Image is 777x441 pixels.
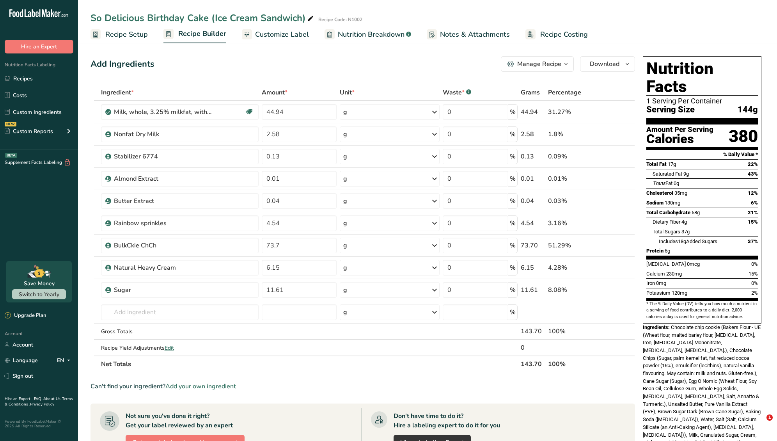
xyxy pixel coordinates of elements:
[748,219,758,225] span: 15%
[101,327,259,336] div: Gross Totals
[646,133,713,145] div: Calories
[114,219,211,228] div: Rainbow sprinkles
[521,130,545,139] div: 2.58
[443,88,471,97] div: Waste
[521,343,545,352] div: 0
[665,248,670,254] span: 6g
[548,152,598,161] div: 0.09%
[748,238,758,244] span: 37%
[665,200,680,206] span: 130mg
[114,130,211,139] div: Nonfat Dry Milk
[262,88,287,97] span: Amount
[5,40,73,53] button: Hire an Expert
[681,229,690,235] span: 37g
[751,261,758,267] span: 0%
[674,190,687,196] span: 35mg
[114,263,211,272] div: Natural Heavy Cream
[646,150,758,159] section: % Daily Value *
[114,241,211,250] div: BulkCkie ChCh
[548,241,598,250] div: 51.29%
[646,261,686,267] span: [MEDICAL_DATA]
[90,26,148,43] a: Recipe Setup
[521,263,545,272] div: 6.15
[105,29,148,40] span: Recipe Setup
[646,210,690,215] span: Total Carbohydrate
[646,271,665,277] span: Calcium
[90,58,154,71] div: Add Ingredients
[178,28,226,39] span: Recipe Builder
[343,219,347,228] div: g
[659,238,717,244] span: Includes Added Sugars
[646,248,663,254] span: Protein
[521,285,545,295] div: 11.61
[674,180,679,186] span: 0g
[343,196,347,206] div: g
[165,344,174,352] span: Edit
[643,324,670,330] span: Ingredients:
[517,59,561,69] div: Manage Recipe
[521,152,545,161] div: 0.13
[24,279,55,288] div: Save Money
[440,29,510,40] span: Notes & Attachments
[521,219,545,228] div: 4.54
[114,152,211,161] div: Stabilizer 6774
[653,219,680,225] span: Dietary Fiber
[590,59,619,69] span: Download
[548,263,598,272] div: 4.28%
[548,88,581,97] span: Percentage
[580,56,635,72] button: Download
[750,414,769,433] iframe: Intercom live chat
[751,200,758,206] span: 6%
[729,126,758,147] div: 380
[5,312,46,320] div: Upgrade Plan
[646,126,713,133] div: Amount Per Serving
[99,356,520,372] th: Net Totals
[5,396,73,407] a: Terms & Conditions .
[548,174,598,183] div: 0.01%
[90,11,315,25] div: So Delicious Birthday Cake (Ice Cream Sandwich)
[19,291,59,298] span: Switch to Yearly
[521,241,545,250] div: 73.70
[748,210,758,215] span: 21%
[521,88,540,97] span: Grams
[521,196,545,206] div: 0.04
[668,161,676,167] span: 17g
[646,280,655,286] span: Iron
[255,29,309,40] span: Customize Label
[748,171,758,177] span: 43%
[90,382,635,391] div: Can't find your ingredient?
[656,280,666,286] span: 0mg
[5,419,73,429] div: Powered By FoodLabelMaker © 2025 All Rights Reserved
[163,25,226,44] a: Recipe Builder
[683,171,689,177] span: 9g
[681,219,687,225] span: 4g
[749,271,758,277] span: 15%
[114,196,211,206] div: Butter Extract
[126,411,233,430] div: Not sure you've done it right? Get your label reviewed by an expert
[5,354,38,367] a: Language
[748,190,758,196] span: 12%
[101,304,259,320] input: Add Ingredient
[343,174,347,183] div: g
[521,327,545,336] div: 143.70
[687,261,700,267] span: 0mcg
[646,301,758,320] section: * The % Daily Value (DV) tells you how much a nutrient in a serving of food contributes to a dail...
[646,161,667,167] span: Total Fat
[548,107,598,117] div: 31.27%
[521,107,545,117] div: 44.94
[521,174,545,183] div: 0.01
[114,107,211,117] div: Milk, whole, 3.25% milkfat, without added vitamin A and [MEDICAL_DATA]
[548,130,598,139] div: 1.8%
[546,356,600,372] th: 100%
[540,29,588,40] span: Recipe Costing
[692,210,700,215] span: 58g
[525,26,588,43] a: Recipe Costing
[343,107,347,117] div: g
[501,56,574,72] button: Manage Recipe
[672,290,687,296] span: 120mg
[653,229,680,235] span: Total Sugars
[646,105,695,115] span: Serving Size
[748,161,758,167] span: 22%
[646,190,673,196] span: Cholesterol
[5,153,17,158] div: BETA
